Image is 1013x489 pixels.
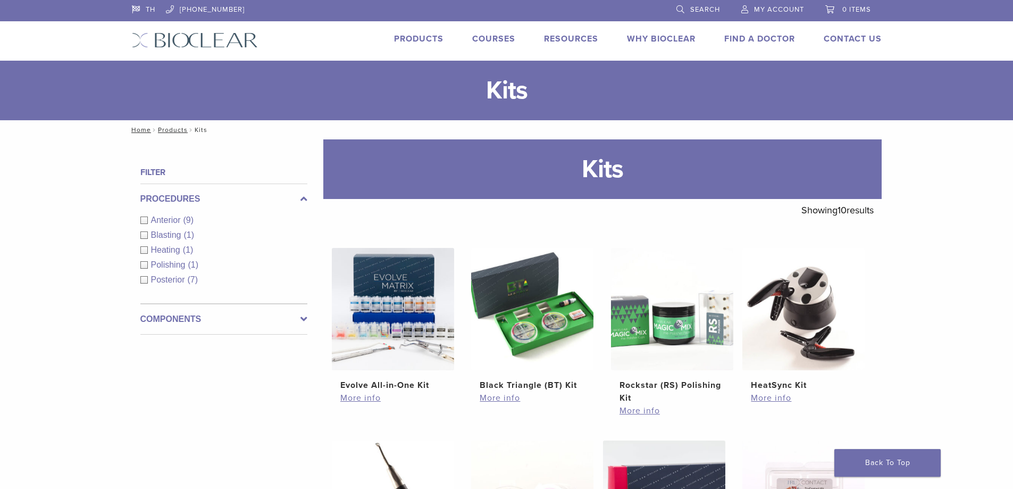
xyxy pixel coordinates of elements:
[151,230,184,239] span: Blasting
[824,34,882,44] a: Contact Us
[323,139,882,199] h1: Kits
[158,126,188,134] a: Products
[619,404,725,417] a: More info
[838,204,847,216] span: 10
[544,34,598,44] a: Resources
[188,275,198,284] span: (7)
[610,248,734,404] a: Rockstar (RS) Polishing KitRockstar (RS) Polishing Kit
[842,5,871,14] span: 0 items
[742,248,865,370] img: HeatSync Kit
[480,392,585,404] a: More info
[834,449,941,477] a: Back To Top
[619,379,725,404] h2: Rockstar (RS) Polishing Kit
[124,120,890,139] nav: Kits
[132,32,258,48] img: Bioclear
[140,193,307,205] label: Procedures
[332,248,454,370] img: Evolve All-in-One Kit
[140,313,307,326] label: Components
[611,248,733,370] img: Rockstar (RS) Polishing Kit
[128,126,151,134] a: Home
[471,248,595,392] a: Black Triangle (BT) KitBlack Triangle (BT) Kit
[754,5,804,14] span: My Account
[480,379,585,392] h2: Black Triangle (BT) Kit
[151,245,183,254] span: Heating
[151,127,158,132] span: /
[151,260,188,269] span: Polishing
[151,275,188,284] span: Posterior
[331,248,455,392] a: Evolve All-in-One KitEvolve All-in-One Kit
[801,199,874,221] p: Showing results
[751,379,856,392] h2: HeatSync Kit
[188,260,198,269] span: (1)
[751,392,856,404] a: More info
[151,216,183,225] span: Anterior
[188,127,195,132] span: /
[183,245,194,254] span: (1)
[471,248,593,370] img: Black Triangle (BT) Kit
[690,5,720,14] span: Search
[340,392,446,404] a: More info
[472,34,515,44] a: Courses
[742,248,866,392] a: HeatSync KitHeatSync Kit
[340,379,446,392] h2: Evolve All-in-One Kit
[394,34,443,44] a: Products
[140,166,307,179] h4: Filter
[627,34,696,44] a: Why Bioclear
[724,34,795,44] a: Find A Doctor
[183,216,194,225] span: (9)
[183,230,194,239] span: (1)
